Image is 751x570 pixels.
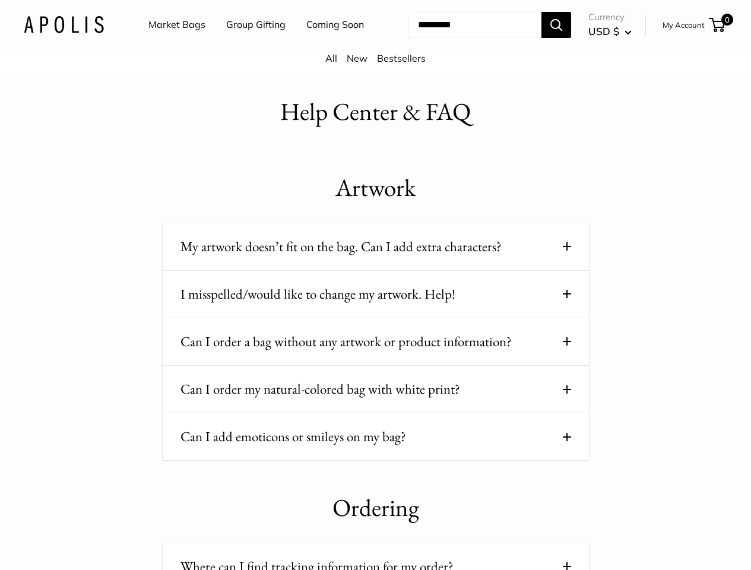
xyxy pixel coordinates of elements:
button: Can I order a bag without any artwork or product information? [180,330,571,353]
button: Can I order my natural-colored bag with white print? [180,378,571,401]
a: My Account [663,18,705,32]
span: USD $ [588,25,619,37]
a: All [325,52,337,64]
a: New [347,52,367,64]
button: Can I add emoticons or smileys on my bag? [180,425,571,448]
a: Group Gifting [226,16,286,34]
a: Coming Soon [306,16,364,34]
button: Search [541,12,571,38]
h1: Ordering [162,490,590,525]
input: Search... [408,12,541,38]
span: 0 [721,14,733,26]
a: Market Bags [148,16,205,34]
button: USD $ [588,22,632,41]
h1: Help Center & FAQ [280,94,471,129]
span: Currency [588,9,632,26]
a: 0 [710,18,725,32]
h1: Artwork [162,170,590,205]
button: My artwork doesn’t fit on the bag. Can I add extra characters? [180,235,571,258]
img: Apolis [24,16,104,33]
button: I misspelled/would like to change my artwork. Help! [180,283,571,306]
a: Bestsellers [377,52,426,64]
